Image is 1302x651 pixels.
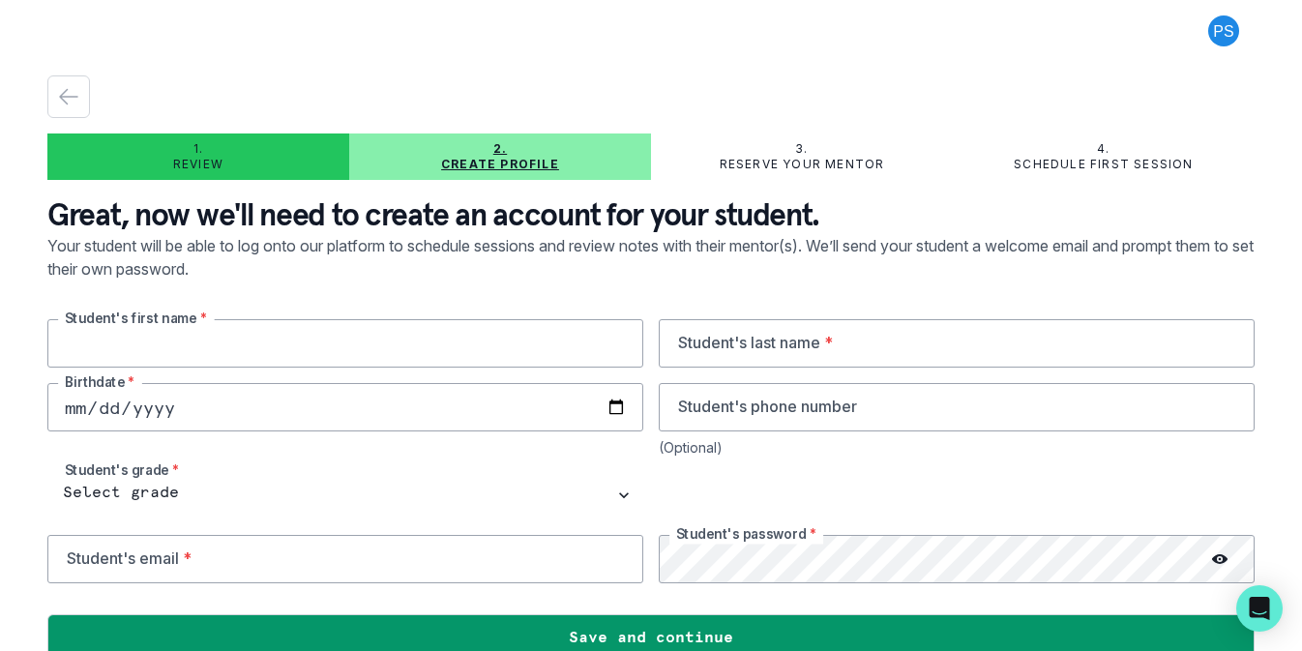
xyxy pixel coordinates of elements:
[493,141,507,157] p: 2.
[1097,141,1110,157] p: 4.
[441,157,559,172] p: Create profile
[1014,157,1193,172] p: Schedule first session
[659,439,1255,456] div: (Optional)
[47,195,1255,234] p: Great, now we'll need to create an account for your student.
[173,157,223,172] p: Review
[795,141,808,157] p: 3.
[720,157,885,172] p: Reserve your mentor
[47,234,1255,319] p: Your student will be able to log onto our platform to schedule sessions and review notes with the...
[1193,15,1255,46] button: profile picture
[1236,585,1283,632] div: Open Intercom Messenger
[193,141,203,157] p: 1.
